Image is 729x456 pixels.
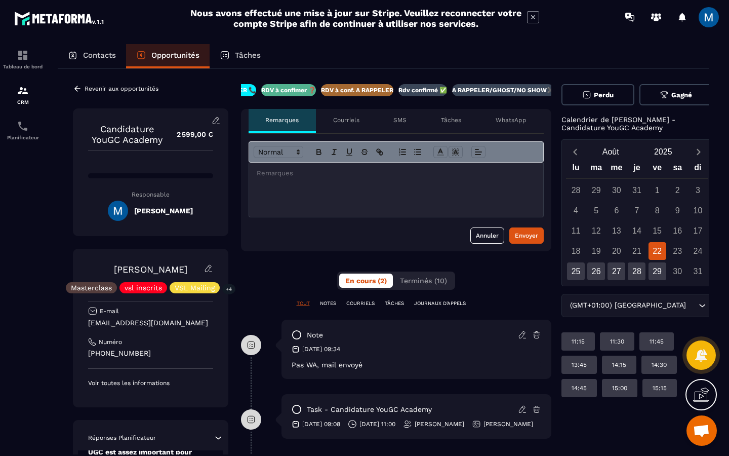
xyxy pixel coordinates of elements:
[689,181,707,199] div: 3
[346,300,375,307] p: COURRIELS
[14,9,105,27] img: logo
[650,337,664,346] p: 11:45
[496,116,526,124] p: WhatsApp
[3,135,43,140] p: Planificateur
[359,420,395,428] p: [DATE] 11:00
[339,274,393,288] button: En cours (2)
[689,222,707,240] div: 17
[567,222,585,240] div: 11
[17,85,29,97] img: formation
[99,338,122,346] p: Numéro
[292,361,541,369] p: Pas WA, mail envoyé
[3,42,43,77] a: formationformationTableau de bord
[567,181,585,199] div: 28
[628,262,645,280] div: 28
[649,222,666,240] div: 15
[71,284,112,291] p: Masterclass
[572,337,585,346] p: 11:15
[441,116,461,124] p: Tâches
[686,415,717,446] a: Ouvrir le chat
[210,44,271,68] a: Tâches
[88,318,213,328] p: [EMAIL_ADDRESS][DOMAIN_NAME]
[134,207,193,215] h5: [PERSON_NAME]
[483,420,533,428] p: [PERSON_NAME]
[88,124,167,145] p: Candidature YouGC Academy
[649,181,666,199] div: 1
[566,181,708,280] div: Calendar days
[566,161,708,280] div: Calendar wrapper
[385,300,404,307] p: TÂCHES
[561,294,713,317] div: Search for option
[568,300,688,311] span: (GMT+01:00) [GEOGRAPHIC_DATA]
[612,384,627,392] p: 15:00
[628,181,645,199] div: 31
[612,361,626,369] p: 14:15
[17,49,29,61] img: formation
[261,86,316,94] p: RDV à confimer ❓
[606,161,627,178] div: me
[607,242,625,260] div: 20
[561,116,713,132] p: Calendrier de [PERSON_NAME] - Candidature YouGC Academy
[566,145,585,159] button: Previous month
[83,51,116,60] p: Contacts
[88,191,213,198] p: Responsable
[414,300,466,307] p: JOURNAUX D'APPELS
[222,284,235,294] p: +4
[607,262,625,280] div: 27
[649,202,666,219] div: 8
[515,231,538,241] div: Envoyer
[3,64,43,69] p: Tableau de bord
[320,300,336,307] p: NOTES
[649,262,666,280] div: 29
[572,361,587,369] p: 13:45
[669,242,686,260] div: 23
[393,116,407,124] p: SMS
[17,120,29,132] img: scheduler
[470,227,504,244] button: Annuler
[687,161,708,178] div: di
[302,420,340,428] p: [DATE] 09:08
[509,227,544,244] button: Envoyer
[167,125,213,144] p: 2 599,00 €
[671,91,692,99] span: Gagné
[85,85,158,92] p: Revenir aux opportunités
[690,145,708,159] button: Next month
[587,222,605,240] div: 12
[587,181,605,199] div: 29
[88,434,156,442] p: Réponses Planificateur
[688,300,696,311] input: Search for option
[567,262,585,280] div: 25
[637,143,690,161] button: Open years overlay
[3,99,43,105] p: CRM
[652,361,667,369] p: 14:30
[400,277,447,285] span: Terminés (10)
[587,202,605,219] div: 5
[297,300,310,307] p: TOUT
[398,86,447,94] p: Rdv confirmé ✅
[587,242,605,260] div: 19
[100,307,119,315] p: E-mail
[190,8,522,29] h2: Nous avons effectué une mise à jour sur Stripe. Veuillez reconnecter votre compte Stripe afin de ...
[607,181,625,199] div: 30
[610,337,624,346] p: 11:30
[126,44,210,68] a: Opportunités
[669,181,686,199] div: 2
[302,345,340,353] p: [DATE] 09:34
[394,274,453,288] button: Terminés (10)
[345,277,387,285] span: En cours (2)
[649,242,666,260] div: 22
[3,112,43,148] a: schedulerschedulerPlanificateur
[88,379,213,387] p: Voir toutes les informations
[628,242,645,260] div: 21
[151,51,199,60] p: Opportunités
[566,161,586,178] div: lu
[567,242,585,260] div: 18
[689,262,707,280] div: 31
[653,384,667,392] p: 15:15
[333,116,359,124] p: Courriels
[628,202,645,219] div: 7
[321,86,393,94] p: RDV à conf. A RAPPELER
[639,84,713,105] button: Gagné
[607,222,625,240] div: 13
[689,202,707,219] div: 10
